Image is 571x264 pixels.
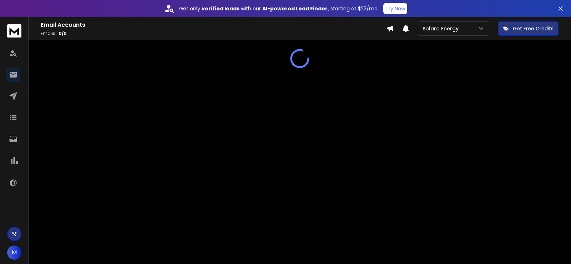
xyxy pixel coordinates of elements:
button: Get Free Credits [498,21,559,36]
button: M [7,245,21,260]
p: Try Now [385,5,405,12]
strong: AI-powered Lead Finder, [262,5,329,12]
button: Try Now [383,3,407,14]
span: 0 / 0 [59,30,67,36]
p: Get Free Credits [513,25,554,32]
h1: Email Accounts [41,21,386,29]
p: Solara Energy [423,25,461,32]
p: Emails : [41,31,386,36]
strong: verified leads [202,5,239,12]
img: logo [7,24,21,38]
p: Get only with our starting at $22/mo [179,5,378,12]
